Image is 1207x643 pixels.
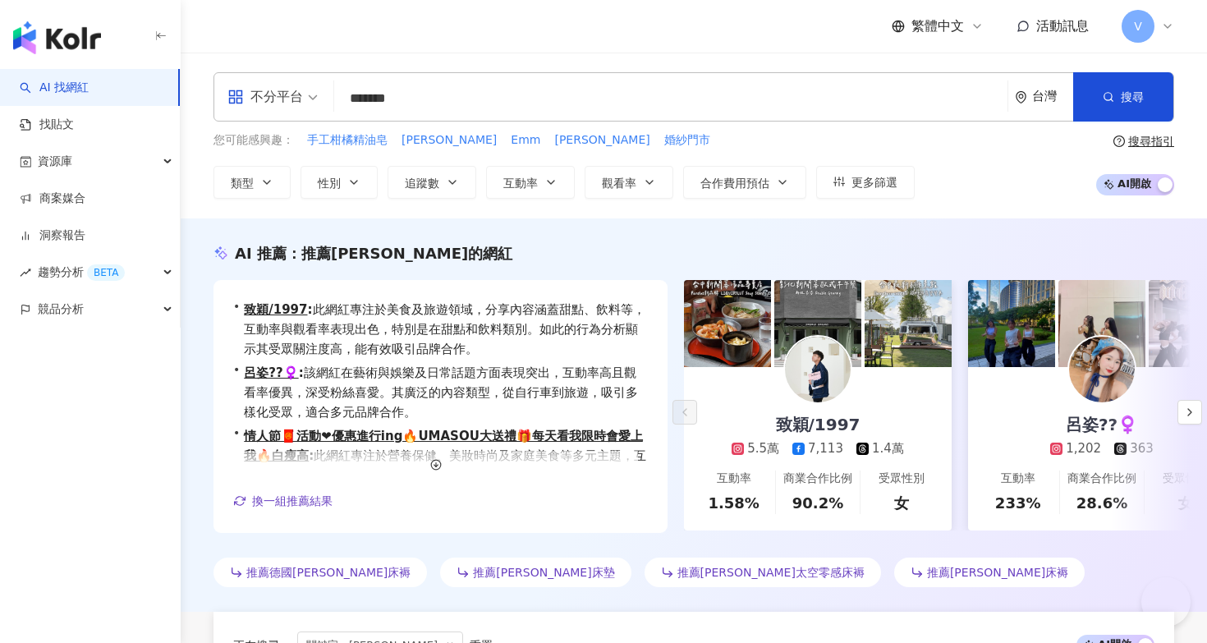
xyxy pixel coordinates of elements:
[244,429,643,463] a: 情人節🧧活動❤優惠進行ing🔥UMASOU大送禮🎁每天看我限時會愛上我🔥白瘦高
[20,191,85,207] a: 商案媒合
[307,132,388,149] span: 手工柑橘精油皂
[244,426,648,505] span: 此網紅專注於營養保健、美妝時尚及家庭美食等多元主題，互動率顯示出優秀的內容參與度，能吸引並維持粉絲關注，適合推廣相關產品和活動。
[246,566,411,579] span: 推薦德國[PERSON_NAME]床褥
[879,471,925,487] div: 受眾性別
[233,426,648,505] div: •
[664,132,710,149] span: 婚紗門市
[213,132,294,149] span: 您可能感興趣：
[20,117,74,133] a: 找貼文
[816,166,915,199] button: 更多篩選
[510,131,541,149] button: Emm
[1015,91,1027,103] span: environment
[1178,493,1193,513] div: 女
[911,17,964,35] span: 繁體中文
[511,132,540,149] span: Emm
[244,365,298,380] a: 呂姿??‍♀️
[554,132,649,149] span: [PERSON_NAME]
[1049,413,1154,436] div: 呂姿??‍♀️
[233,363,648,422] div: •
[299,365,304,380] span: :
[1067,471,1136,487] div: 商業合作比例
[227,89,244,105] span: appstore
[872,440,904,457] div: 1.4萬
[235,243,512,264] div: AI 推薦 ：
[388,166,476,199] button: 追蹤數
[808,440,843,457] div: 7,113
[503,177,538,190] span: 互動率
[700,177,769,190] span: 合作費用預估
[602,177,636,190] span: 觀看率
[20,80,89,96] a: searchAI 找網紅
[1128,135,1174,148] div: 搜尋指引
[244,300,648,359] span: 此網紅專注於美食及旅遊領域，分享內容涵蓋甜點、飲料等，互動率與觀看率表現出色，特別是在甜點和飲料類別。如此的行為分析顯示其受眾關注度高，能有效吸引品牌合作。
[747,440,779,457] div: 5.5萬
[1066,440,1101,457] div: 1,202
[1141,577,1191,627] iframe: Help Scout Beacon - Open
[244,302,307,317] a: 致穎/1997
[38,254,125,291] span: 趨勢分析
[683,166,806,199] button: 合作費用預估
[244,363,648,422] span: 該網紅在藝術與娛樂及日常話題方面表現突出，互動率高且觀看率優異，深受粉絲喜愛。其廣泛的內容類型，從自行車到旅遊，吸引多樣化受眾，適合多元品牌合作。
[301,166,378,199] button: 性別
[38,143,72,180] span: 資源庫
[663,131,711,149] button: 婚紗門市
[233,489,333,513] button: 換一組推薦結果
[486,166,575,199] button: 互動率
[20,267,31,278] span: rise
[301,245,512,262] span: 推薦[PERSON_NAME]的網紅
[13,21,101,54] img: logo
[785,337,851,402] img: KOL Avatar
[308,302,313,317] span: :
[309,448,314,463] span: :
[851,176,897,189] span: 更多篩選
[684,367,952,530] a: 致穎/19975.5萬7,1131.4萬互動率1.58%商業合作比例90.2%受眾性別女
[684,280,771,367] img: post-image
[1073,72,1173,122] button: 搜尋
[231,177,254,190] span: 類型
[995,493,1041,513] div: 233%
[20,227,85,244] a: 洞察報告
[401,131,498,149] button: [PERSON_NAME]
[792,493,843,513] div: 90.2%
[1036,18,1089,34] span: 活動訊息
[1032,90,1073,103] div: 台灣
[233,300,648,359] div: •
[87,264,125,281] div: BETA
[227,84,303,110] div: 不分平台
[402,132,497,149] span: [PERSON_NAME]
[783,471,852,487] div: 商業合作比例
[894,493,909,513] div: 女
[405,177,439,190] span: 追蹤數
[968,280,1055,367] img: post-image
[252,494,333,508] span: 換一組推薦結果
[213,166,291,199] button: 類型
[708,493,759,513] div: 1.58%
[927,566,1068,579] span: 推薦[PERSON_NAME]床褥
[1076,493,1127,513] div: 28.6%
[1134,17,1142,35] span: V
[1113,135,1125,147] span: question-circle
[1130,440,1154,457] div: 363
[38,291,84,328] span: 競品分析
[1058,280,1145,367] img: post-image
[306,131,388,149] button: 手工柑橘精油皂
[865,280,952,367] img: post-image
[1069,337,1135,402] img: KOL Avatar
[318,177,341,190] span: 性別
[774,280,861,367] img: post-image
[760,413,877,436] div: 致穎/1997
[717,471,751,487] div: 互動率
[677,566,865,579] span: 推薦[PERSON_NAME]太空零感床褥
[553,131,650,149] button: [PERSON_NAME]
[1121,90,1144,103] span: 搜尋
[473,566,614,579] span: 推薦[PERSON_NAME]床墊
[585,166,673,199] button: 觀看率
[1001,471,1035,487] div: 互動率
